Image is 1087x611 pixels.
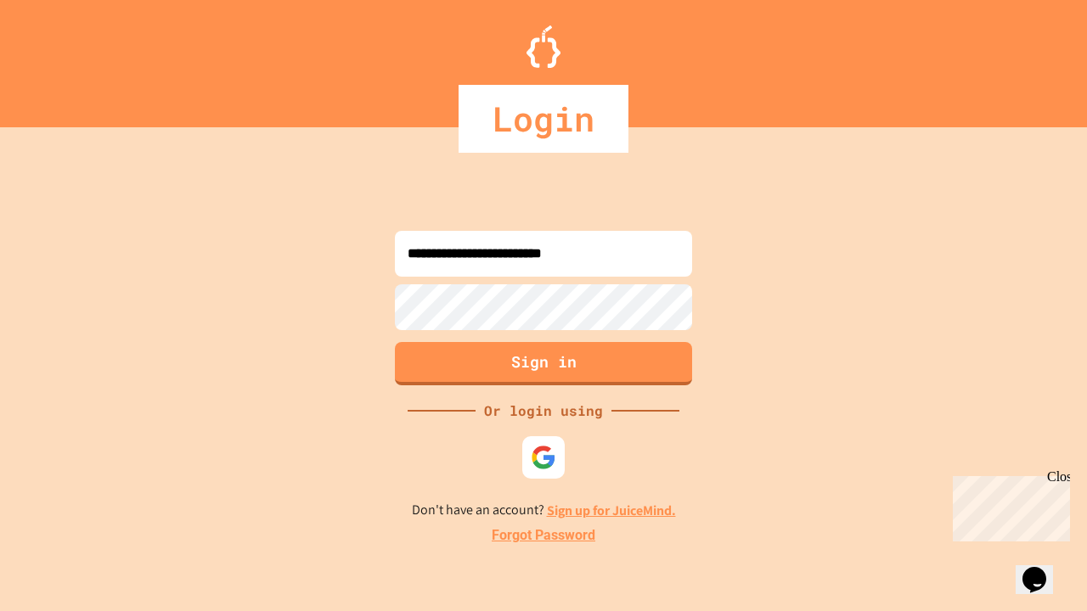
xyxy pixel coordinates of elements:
iframe: chat widget [946,469,1070,541]
div: Or login using [476,401,611,421]
p: Don't have an account? [412,500,676,521]
a: Sign up for JuiceMind. [547,502,676,519]
button: Sign in [395,342,692,385]
a: Forgot Password [492,525,595,546]
div: Chat with us now!Close [7,7,117,108]
iframe: chat widget [1016,543,1070,594]
div: Login [459,85,628,153]
img: Logo.svg [527,25,560,68]
img: google-icon.svg [531,445,556,470]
